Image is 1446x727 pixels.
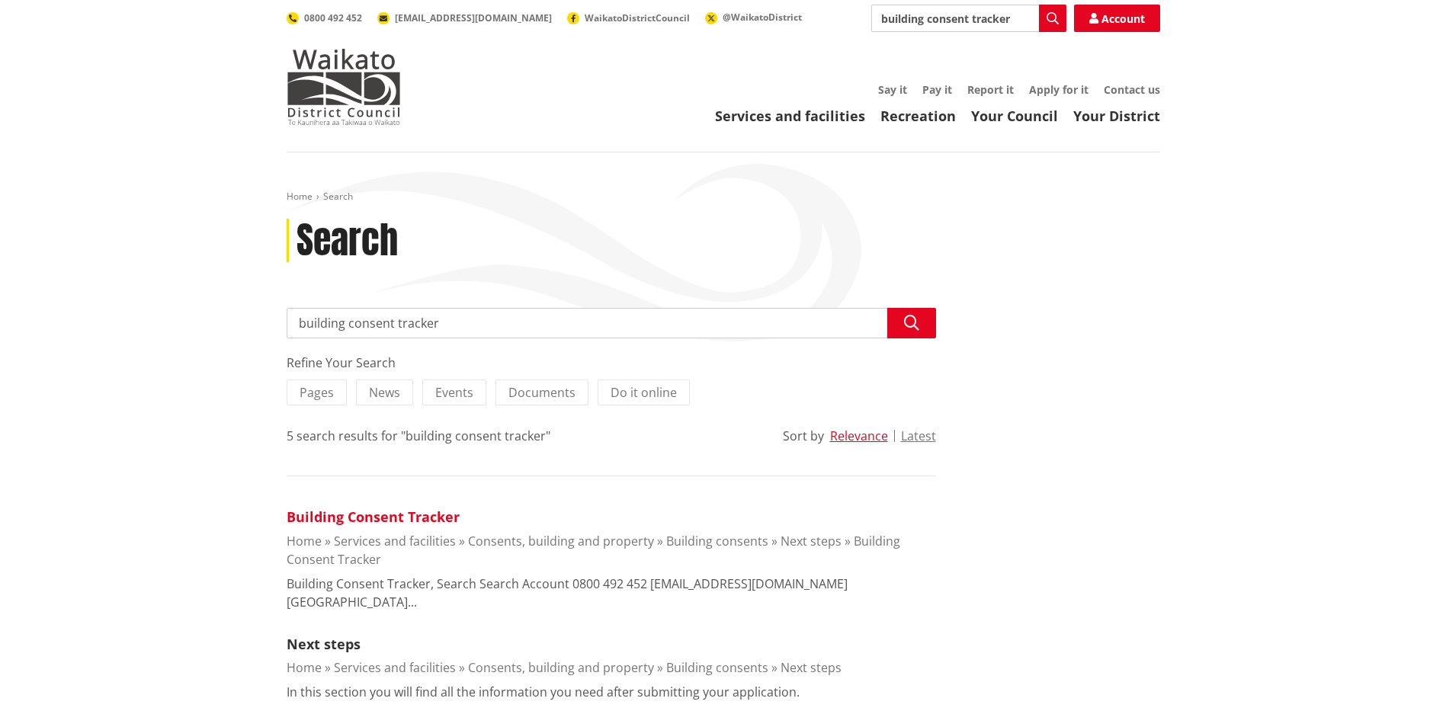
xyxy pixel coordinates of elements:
[297,219,398,263] h1: Search
[377,11,552,24] a: [EMAIL_ADDRESS][DOMAIN_NAME]
[830,429,888,443] button: Relevance
[880,107,956,125] a: Recreation
[723,11,802,24] span: @WaikatoDistrict
[468,533,654,549] a: Consents, building and property
[922,82,952,97] a: Pay it
[781,659,842,676] a: Next steps
[395,11,552,24] span: [EMAIL_ADDRESS][DOMAIN_NAME]
[287,11,362,24] a: 0800 492 452
[468,659,654,676] a: Consents, building and property
[1074,5,1160,32] a: Account
[585,11,690,24] span: WaikatoDistrictCouncil
[300,384,334,401] span: Pages
[287,191,1160,203] nav: breadcrumb
[287,354,936,372] div: Refine Your Search
[287,190,313,203] a: Home
[611,384,677,401] span: Do it online
[666,659,768,676] a: Building consents
[508,384,576,401] span: Documents
[666,533,768,549] a: Building consents
[287,635,361,653] a: Next steps
[323,190,353,203] span: Search
[901,429,936,443] button: Latest
[1029,82,1089,97] a: Apply for it
[435,384,473,401] span: Events
[715,107,865,125] a: Services and facilities
[369,384,400,401] span: News
[871,5,1066,32] input: Search input
[287,575,936,611] p: Building Consent Tracker, Search Search Account 0800 492 452 [EMAIL_ADDRESS][DOMAIN_NAME] [GEOGRA...
[334,659,456,676] a: Services and facilities
[1104,82,1160,97] a: Contact us
[781,533,842,549] a: Next steps
[1376,663,1431,718] iframe: Messenger Launcher
[287,49,401,125] img: Waikato District Council - Te Kaunihera aa Takiwaa o Waikato
[287,508,460,526] a: Building Consent Tracker
[287,533,900,568] a: Building Consent Tracker
[287,427,550,445] div: 5 search results for "building consent tracker"
[705,11,802,24] a: @WaikatoDistrict
[287,683,800,701] p: In this section you will find all the information you need after submitting your application.
[967,82,1014,97] a: Report it
[567,11,690,24] a: WaikatoDistrictCouncil
[971,107,1058,125] a: Your Council
[304,11,362,24] span: 0800 492 452
[878,82,907,97] a: Say it
[287,659,322,676] a: Home
[1073,107,1160,125] a: Your District
[334,533,456,549] a: Services and facilities
[783,427,824,445] div: Sort by
[287,308,936,338] input: Search input
[287,533,322,549] a: Home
